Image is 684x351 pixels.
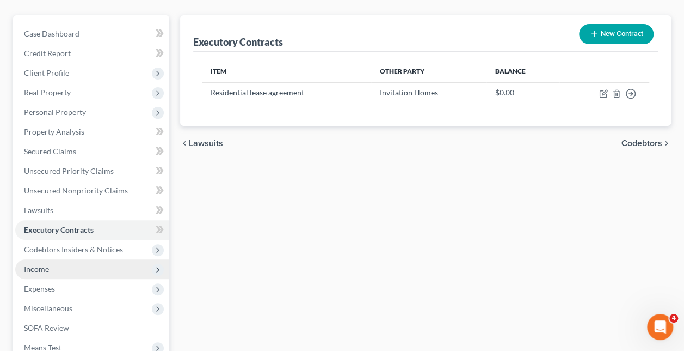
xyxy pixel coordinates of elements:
a: Property Analysis [15,122,169,142]
button: Codebtors chevron_right [621,139,671,148]
a: Case Dashboard [15,24,169,44]
i: chevron_right [662,139,671,148]
a: SOFA Review [15,318,169,338]
a: Secured Claims [15,142,169,161]
td: Invitation Homes [371,82,486,104]
iframe: Intercom live chat [647,314,673,340]
span: Income [24,264,49,274]
th: Other Party [371,60,486,82]
span: Case Dashboard [24,29,79,38]
span: SOFA Review [24,323,69,332]
span: Unsecured Nonpriority Claims [24,186,128,195]
a: Unsecured Nonpriority Claims [15,181,169,201]
a: Lawsuits [15,201,169,220]
button: chevron_left Lawsuits [180,139,223,148]
span: Personal Property [24,107,86,117]
th: Item [202,60,371,82]
a: Executory Contracts [15,220,169,240]
span: Unsecured Priority Claims [24,166,114,175]
div: Executory Contracts [193,35,283,49]
i: chevron_left [180,139,189,148]
span: Executory Contracts [24,225,94,234]
a: Unsecured Priority Claims [15,161,169,181]
th: Balance [486,60,559,82]
span: 4 [669,314,678,323]
span: Credit Report [24,49,71,58]
span: Client Profile [24,68,69,77]
span: Expenses [24,284,55,293]
td: Residential lease agreement [202,82,371,104]
span: Property Analysis [24,127,84,136]
span: Lawsuits [24,205,53,215]
span: Codebtors Insiders & Notices [24,245,123,254]
span: Miscellaneous [24,304,72,313]
span: Secured Claims [24,147,76,156]
td: $0.00 [486,82,559,104]
a: Credit Report [15,44,169,63]
span: Codebtors [621,139,662,148]
span: Lawsuits [189,139,223,148]
span: Real Property [24,88,71,97]
button: New Contract [579,24,654,44]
